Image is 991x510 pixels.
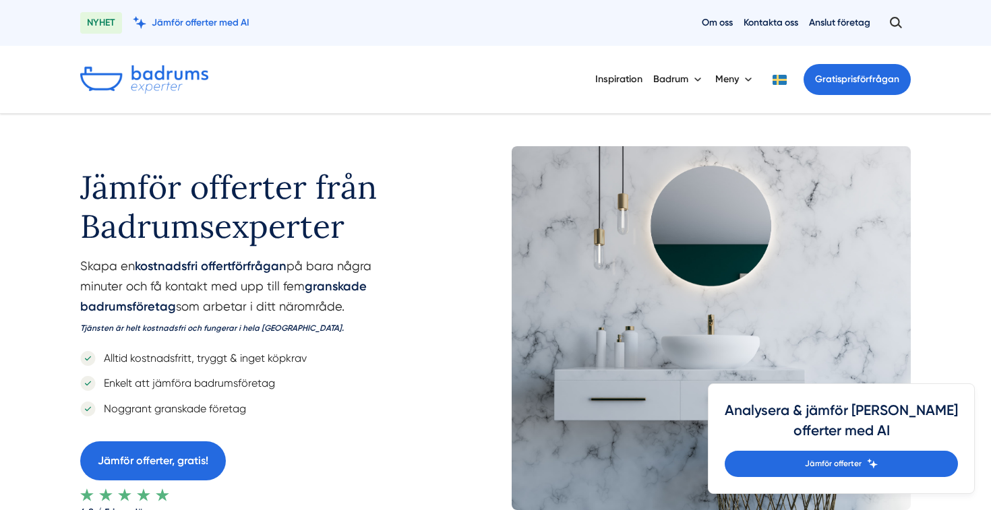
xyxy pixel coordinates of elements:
[744,16,798,29] a: Kontakta oss
[96,400,246,417] p: Noggrant granskade företag
[702,16,733,29] a: Om oss
[725,400,958,451] h4: Analysera & jämför [PERSON_NAME] offerter med AI
[96,375,275,391] p: Enkelt att jämföra badrumsföretag
[725,451,958,477] a: Jämför offerter
[815,73,841,85] span: Gratis
[80,256,425,343] p: Skapa en på bara några minuter och få kontakt med upp till fem som arbetar i ditt närområde.
[804,64,911,95] a: Gratisprisförfrågan
[512,146,911,510] img: Badrumsexperter omslagsbild
[96,350,307,366] p: Alltid kostnadsfritt, tryggt & inget köpkrav
[715,62,755,97] button: Meny
[80,441,226,480] a: Jämför offerter, gratis!
[805,457,862,470] span: Jämför offerter
[595,62,642,96] a: Inspiration
[152,16,249,29] span: Jämför offerter med AI
[135,259,287,274] strong: kostnadsfri offertförfrågan
[80,65,208,94] img: Badrumsexperter.se logotyp
[133,16,249,29] a: Jämför offerter med AI
[653,62,704,97] button: Badrum
[809,16,870,29] a: Anslut företag
[80,12,122,34] span: NYHET
[80,323,344,333] i: Tjänsten är helt kostnadsfri och fungerar i hela [GEOGRAPHIC_DATA].
[80,146,425,256] h1: Jämför offerter från Badrumsexperter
